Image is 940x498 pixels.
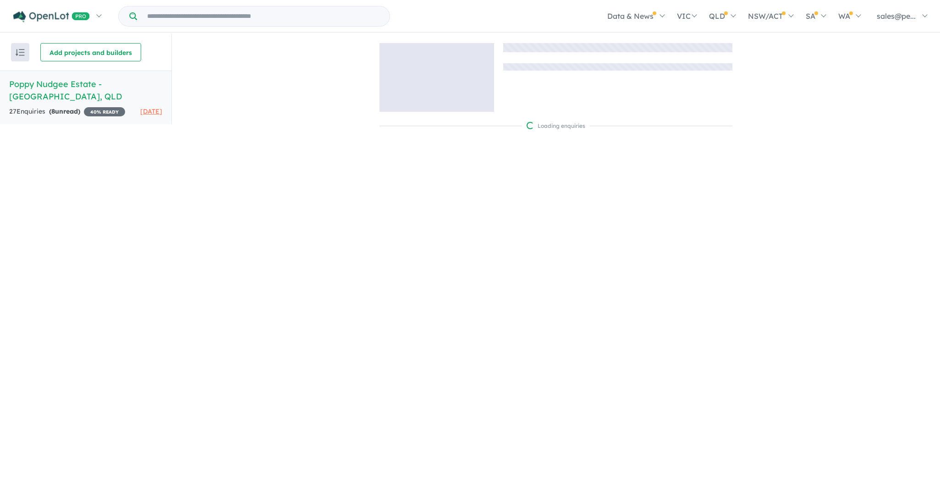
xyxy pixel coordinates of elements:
div: 27 Enquir ies [9,106,125,117]
span: sales@pe... [877,11,916,21]
div: Loading enquiries [527,121,585,131]
img: Openlot PRO Logo White [13,11,90,22]
h5: Poppy Nudgee Estate - [GEOGRAPHIC_DATA] , QLD [9,78,162,103]
span: 40 % READY [84,107,125,116]
span: [DATE] [140,107,162,115]
img: sort.svg [16,49,25,56]
strong: ( unread) [49,107,80,115]
button: Add projects and builders [40,43,141,61]
span: 8 [51,107,55,115]
input: Try estate name, suburb, builder or developer [139,6,388,26]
